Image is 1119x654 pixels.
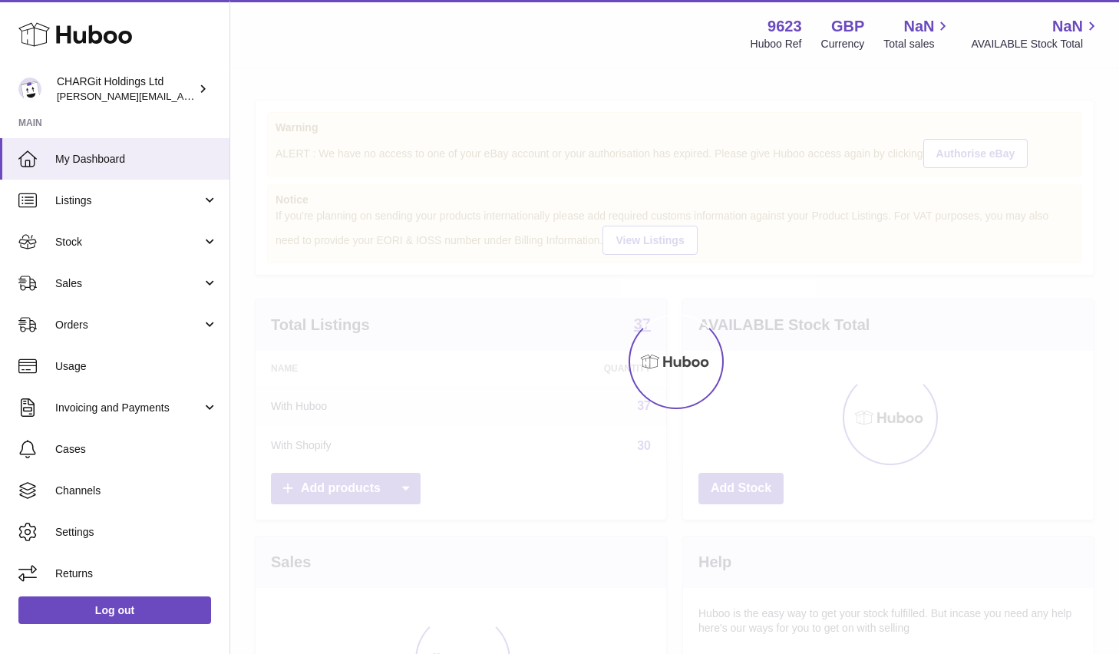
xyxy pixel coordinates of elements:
span: Usage [55,359,218,374]
span: Invoicing and Payments [55,401,202,415]
span: Orders [55,318,202,332]
div: Currency [821,37,865,51]
span: Sales [55,276,202,291]
strong: GBP [831,16,864,37]
span: Listings [55,193,202,208]
span: Channels [55,484,218,498]
span: My Dashboard [55,152,218,167]
span: Stock [55,235,202,249]
div: CHARGit Holdings Ltd [57,74,195,104]
span: NaN [903,16,934,37]
a: Log out [18,596,211,624]
span: NaN [1052,16,1083,37]
span: AVAILABLE Stock Total [971,37,1101,51]
span: Total sales [883,37,952,51]
strong: 9623 [767,16,802,37]
img: francesca@chargit.co.uk [18,78,41,101]
span: [PERSON_NAME][EMAIL_ADDRESS][DOMAIN_NAME] [57,90,308,102]
a: NaN Total sales [883,16,952,51]
span: Returns [55,566,218,581]
span: Cases [55,442,218,457]
a: NaN AVAILABLE Stock Total [971,16,1101,51]
div: Huboo Ref [751,37,802,51]
span: Settings [55,525,218,540]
